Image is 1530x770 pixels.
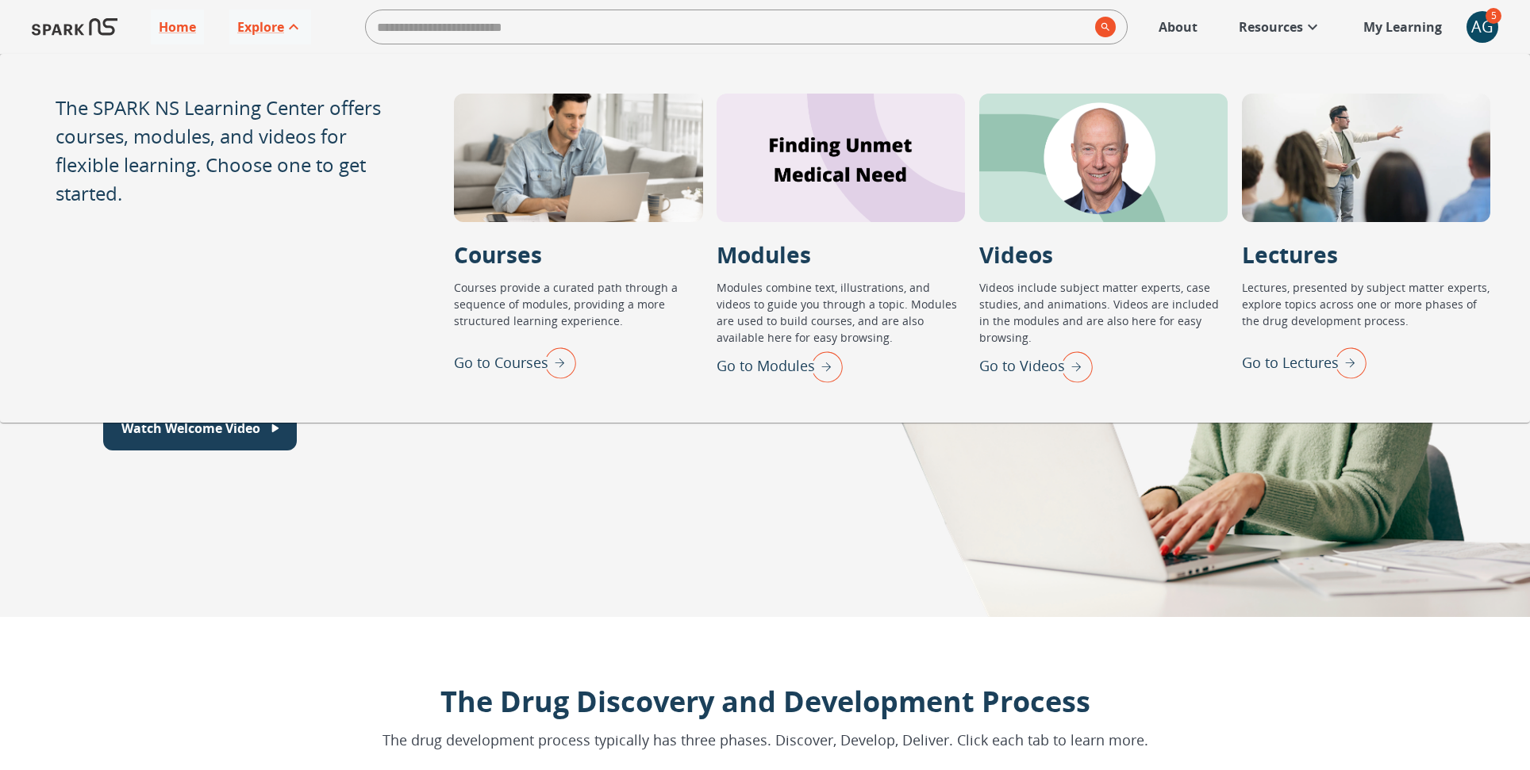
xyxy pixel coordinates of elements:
[979,94,1228,222] div: Videos
[803,346,843,387] img: right arrow
[717,279,965,346] p: Modules combine text, illustrations, and videos to guide you through a topic. Modules are used to...
[979,346,1093,387] div: Go to Videos
[454,352,548,374] p: Go to Courses
[382,730,1148,751] p: The drug development process typically has three phases. Discover, Develop, Deliver. Click each t...
[1089,10,1116,44] button: search
[1159,17,1197,36] p: About
[454,342,576,383] div: Go to Courses
[979,238,1053,271] p: Videos
[237,17,284,36] p: Explore
[717,355,815,377] p: Go to Modules
[717,346,843,387] div: Go to Modules
[1239,17,1303,36] p: Resources
[1467,11,1498,43] button: account of current user
[1355,10,1451,44] a: My Learning
[32,8,117,46] img: Logo of SPARK at Stanford
[717,238,811,271] p: Modules
[151,10,204,44] a: Home
[1151,10,1205,44] a: About
[1327,342,1367,383] img: right arrow
[1363,17,1442,36] p: My Learning
[454,279,702,342] p: Courses provide a curated path through a sequence of modules, providing a more structured learnin...
[229,10,311,44] a: Explore
[1231,10,1330,44] a: Resources
[454,94,702,222] div: Courses
[979,279,1228,346] p: Videos include subject matter experts, case studies, and animations. Videos are included in the m...
[121,419,260,438] p: Watch Welcome Video
[1242,279,1490,342] p: Lectures, presented by subject matter experts, explore topics across one or more phases of the dr...
[1242,94,1490,222] div: Lectures
[979,355,1065,377] p: Go to Videos
[159,17,196,36] p: Home
[56,94,398,208] p: The SPARK NS Learning Center offers courses, modules, and videos for flexible learning. Choose on...
[536,342,576,383] img: right arrow
[103,406,297,450] button: Watch Welcome Video
[1242,238,1338,271] p: Lectures
[1486,8,1501,24] span: 5
[1467,11,1498,43] div: AG
[1242,352,1339,374] p: Go to Lectures
[717,94,965,222] div: Modules
[1053,346,1093,387] img: right arrow
[454,238,542,271] p: Courses
[382,680,1148,723] p: The Drug Discovery and Development Process
[1242,342,1367,383] div: Go to Lectures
